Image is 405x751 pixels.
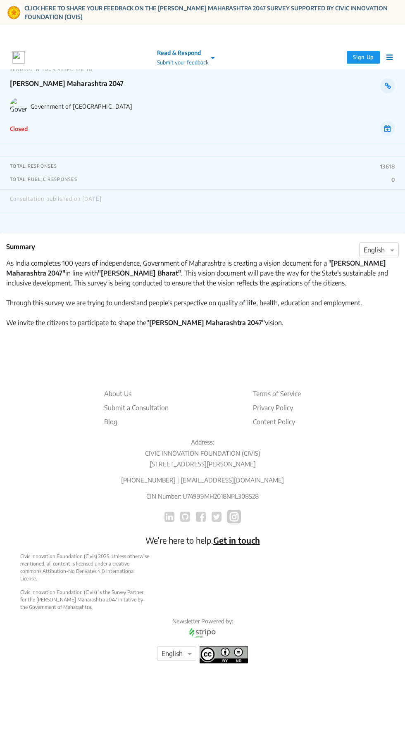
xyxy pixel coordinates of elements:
[200,646,248,663] img: footer logo
[20,617,385,625] p: Newsletter Powered by:
[380,163,395,170] p: 13618
[253,389,301,399] li: Terms of Service
[10,124,28,133] p: Closed
[20,475,385,485] p: [PHONE_NUMBER] | [EMAIL_ADDRESS][DOMAIN_NAME]
[157,59,209,67] p: Submit your feedback
[6,242,35,252] p: Summary
[12,51,25,64] img: 7907nfqetxyivg6ubhai9kg9bhzr
[6,298,399,308] div: Through this survey we are trying to understand people's perspective on quality of life, health, ...
[185,625,220,640] img: stripo email logo
[98,269,181,277] strong: "[PERSON_NAME] Bharat"
[10,78,357,93] p: [PERSON_NAME] Maharashtra 2047
[347,51,380,64] button: Sign Up
[104,403,169,413] li: Submit a Consultation
[10,176,77,183] p: TOTAL PUBLIC RESPONSES
[24,4,398,21] a: CLICK HERE TO SHARE YOUR FEEDBACK ON THE [PERSON_NAME] MAHARASHTRA 2047 SURVEY SUPPORTED BY CIVIC...
[104,417,169,427] a: Blog
[20,492,385,501] p: CIN Number: U74999MH2018NPL308528
[146,318,265,327] strong: "[PERSON_NAME] Maharashtra 2047"
[7,5,21,20] img: Gom Logo
[10,163,57,170] p: TOTAL RESPONSES
[31,103,395,110] p: Government of [GEOGRAPHIC_DATA]
[20,449,385,458] p: CIVIC INNOVATION FOUNDATION (CIVIS)
[104,389,169,399] li: About Us
[391,176,395,183] p: 0
[20,437,385,447] p: Address:
[253,417,301,427] li: Content Policy
[213,535,260,545] a: Get in touch
[10,97,27,115] img: Government of Maharashtra logo
[20,553,150,582] div: Civic Innovation Foundation (Civis) 2025. Unless otherwise mentioned, all content is licensed und...
[10,196,102,207] div: Consultation published on [DATE]
[253,403,301,413] li: Privacy Policy
[20,589,150,611] div: Civic Innovation Foundation (Civis) is the Survey Partner for the [PERSON_NAME] Maharashtra 2047 ...
[6,258,399,288] div: As India completes 100 years of independence, Government of Maharashtra is creating a vision docu...
[145,534,260,547] p: We’re here to help.
[20,459,385,469] p: [STREET_ADDRESS][PERSON_NAME]
[6,318,399,328] div: We invite the citizens to participate to shape the vision.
